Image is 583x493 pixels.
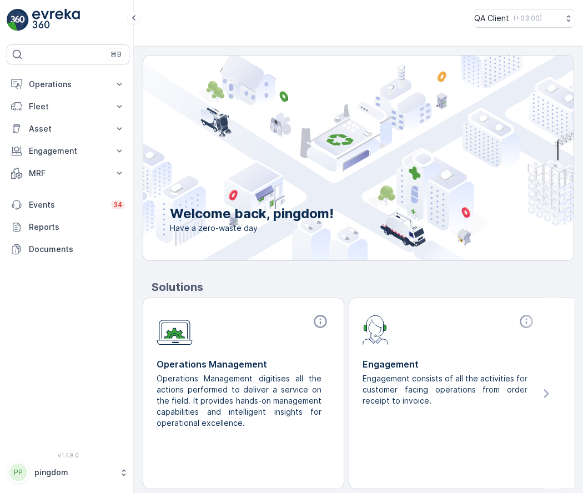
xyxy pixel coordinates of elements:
[7,162,129,184] button: MRF
[93,56,574,260] img: city illustration
[157,358,330,371] p: Operations Management
[7,238,129,260] a: Documents
[474,9,574,28] button: QA Client(+03:00)
[7,140,129,162] button: Engagement
[29,168,107,179] p: MRF
[7,73,129,95] button: Operations
[29,123,107,134] p: Asset
[9,464,27,481] div: PP
[7,95,129,118] button: Fleet
[29,199,104,210] p: Events
[7,9,29,31] img: logo
[110,50,122,59] p: ⌘B
[29,101,107,112] p: Fleet
[29,145,107,157] p: Engagement
[363,358,536,371] p: Engagement
[7,461,129,484] button: PPpingdom
[7,194,129,216] a: Events34
[32,9,80,31] img: logo_light-DOdMpM7g.png
[474,13,509,24] p: QA Client
[170,223,334,234] span: Have a zero-waste day
[34,467,114,478] p: pingdom
[7,118,129,140] button: Asset
[29,244,125,255] p: Documents
[170,205,334,223] p: Welcome back, pingdom!
[157,314,193,345] img: module-icon
[113,200,123,209] p: 34
[7,452,129,459] span: v 1.49.0
[152,279,574,295] p: Solutions
[363,314,389,345] img: module-icon
[29,222,125,233] p: Reports
[157,373,321,429] p: Operations Management digitises all the actions performed to deliver a service on the field. It p...
[514,14,542,23] p: ( +03:00 )
[7,216,129,238] a: Reports
[363,373,527,406] p: Engagement consists of all the activities for customer facing operations from order receipt to in...
[29,79,107,90] p: Operations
